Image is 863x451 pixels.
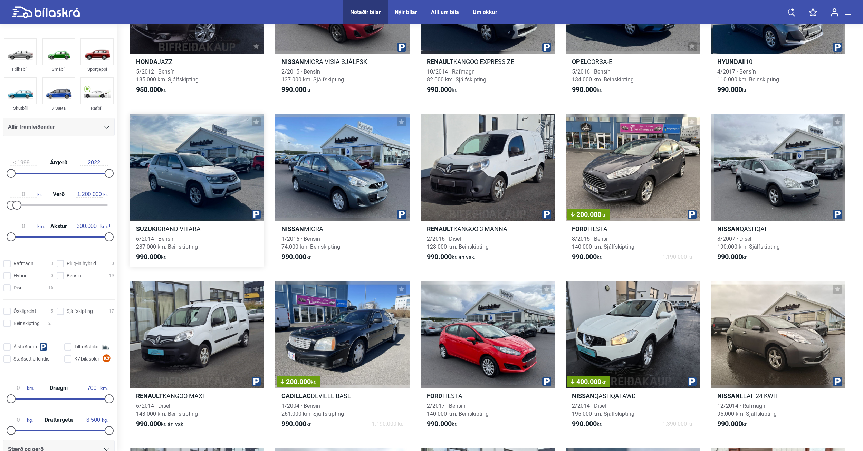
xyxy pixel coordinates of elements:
span: 0 [51,272,53,279]
span: kr. [281,253,312,261]
h2: DEVILLE BASE [275,392,410,400]
div: Um okkur [473,9,497,16]
span: Verð [51,192,66,197]
span: kr. [136,420,185,428]
span: km. [10,385,34,391]
span: 17 [109,308,114,315]
span: 8/2007 · Dísel 190.000 km. Sjálfskipting [717,236,780,250]
span: kr. [717,253,748,261]
span: kr. [427,253,476,261]
span: 1.190.000 kr. [372,420,403,428]
span: kr. [427,86,457,94]
b: 990.000 [572,252,597,261]
img: parking.png [397,210,406,219]
h2: QASHQAI AWD [566,392,700,400]
span: 200.000 [280,378,316,385]
span: Rafmagn [13,260,33,267]
span: kr. [136,253,166,261]
b: Ford [572,225,587,232]
b: Honda [136,58,157,65]
span: kr. [572,86,602,94]
a: 200.000kr.CadillacDEVILLE BASE1/2004 · Bensín261.000 km. Sjálfskipting990.000kr.1.190.000 kr. [275,281,410,434]
span: 12/2014 · Rafmagn 95.000 km. Sjálfskipting [717,403,777,417]
img: parking.png [542,377,551,386]
img: user-login.svg [831,8,838,17]
span: kr. [717,420,748,428]
h2: KANGOO 3 MANNA [421,225,555,233]
a: Allt um bíla [431,9,459,16]
span: 200.000 [571,211,607,218]
div: Nýir bílar [395,9,417,16]
div: Fólksbíll [4,65,37,73]
span: 6/2014 · Dísel 143.000 km. Beinskipting [136,403,198,417]
span: 10/2014 · Rafmagn 82.000 km. Sjálfskipting [427,68,486,83]
a: NissanQASHQAI8/2007 · Dísel190.000 km. Sjálfskipting990.000kr. [711,114,845,267]
a: 200.000kr.FordFIESTA8/2015 · Bensín140.000 km. Sjálfskipting990.000kr.1.190.000 kr. [566,114,700,267]
span: Árgerð [48,160,69,165]
b: Nissan [717,392,740,400]
span: Óskilgreint [13,308,36,315]
b: Renault [136,392,163,400]
span: K7 bílasölur [74,355,99,363]
h2: FIESTA [566,225,700,233]
b: 990.000 [281,252,306,261]
span: 5 [51,308,53,315]
img: parking.png [833,210,842,219]
span: kr. [76,191,108,198]
a: SuzukiGRAND VITARA6/2014 · Bensín287.000 km. Beinskipting990.000kr. [130,114,264,267]
span: kg. [85,417,108,423]
div: Skutbíll [4,104,37,112]
span: Á staðnum [13,343,37,351]
span: Akstur [49,223,69,229]
div: 7 Sæta [42,104,75,112]
b: Nissan [281,58,304,65]
b: Nissan [572,392,594,400]
span: kg. [10,417,33,423]
span: Dráttargeta [43,417,75,423]
span: Dísel [13,284,23,291]
span: 1.190.000 kr. [662,253,694,261]
b: 990.000 [281,420,306,428]
h2: QASHQAI [711,225,845,233]
h2: JAZZ [130,58,264,66]
h2: I10 [711,58,845,66]
span: km. [10,223,45,229]
a: NissanMICRA1/2016 · Bensín74.000 km. Beinskipting990.000kr. [275,114,410,267]
div: Smábíl [42,65,75,73]
a: Notaðir bílar [350,9,381,16]
span: kr. [572,253,602,261]
span: Allir framleiðendur [8,122,55,132]
span: 4/2017 · Bensín 110.000 km. Beinskipting [717,68,779,83]
img: parking.png [542,210,551,219]
span: 2/2017 · Bensín 140.000 km. Beinskipting [427,403,489,417]
span: kr. [10,191,42,198]
span: 6/2014 · Bensín 287.000 km. Beinskipting [136,236,198,250]
h2: MICRA [275,225,410,233]
div: Sportjeppi [80,65,114,73]
h2: CORSA-E [566,58,700,66]
h2: KANGOO MAXI [130,392,264,400]
span: kr. [572,420,602,428]
span: 21 [48,320,53,327]
span: Beinskipting [13,320,40,327]
span: Tilboðsbílar [74,343,99,351]
span: 1/2004 · Bensín 261.000 km. Sjálfskipting [281,403,344,417]
b: 990.000 [281,85,306,94]
b: Renault [427,58,453,65]
span: kr. [281,86,312,94]
img: parking.png [833,377,842,386]
span: Bensín [67,272,81,279]
b: 990.000 [136,252,161,261]
b: Nissan [717,225,740,232]
b: Ford [427,392,442,400]
span: kr. [717,86,748,94]
span: km. [73,223,108,229]
b: 990.000 [136,420,161,428]
a: RenaultKANGOO 3 MANNA2/2016 · Dísel128.000 km. Beinskipting990.000kr. [421,114,555,267]
span: Plug-in hybrid [67,260,96,267]
b: 990.000 [717,85,742,94]
span: 2/2014 · Dísel 195.000 km. Sjálfskipting [572,403,634,417]
span: 8/2015 · Bensín 140.000 km. Sjálfskipting [572,236,634,250]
